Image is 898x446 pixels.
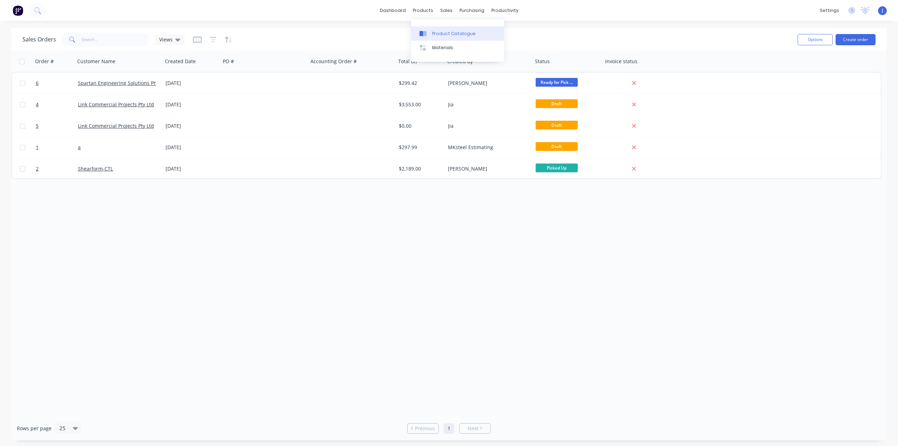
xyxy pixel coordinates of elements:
[448,122,526,129] div: Jia
[310,58,357,65] div: Accounting Order #
[456,5,488,16] div: purchasing
[398,58,417,65] div: Total ($)
[535,58,550,65] div: Status
[448,165,526,172] div: [PERSON_NAME]
[468,425,478,432] span: Next
[36,165,39,172] span: 2
[78,144,81,151] a: a
[399,80,440,87] div: $299.42
[78,80,167,86] a: Spartan Engineering Solutions Pty Ltd
[166,122,218,129] div: [DATE]
[77,58,115,65] div: Customer Name
[166,101,218,108] div: [DATE]
[81,33,150,47] input: Search...
[36,158,78,179] a: 2
[448,101,526,108] div: Jia
[13,5,23,16] img: Factory
[536,142,578,151] span: Draft
[78,101,154,108] a: Link Commercial Projects Pty Ltd
[159,36,173,43] span: Views
[78,165,113,172] a: Shearform-CTL
[17,425,52,432] span: Rows per page
[399,165,440,172] div: $2,189.00
[536,121,578,129] span: Draft
[36,122,39,129] span: 5
[404,423,494,434] ul: Pagination
[882,7,883,14] span: J
[411,41,504,55] a: Materials
[408,425,438,432] a: Previous page
[432,45,453,51] div: Materials
[78,122,154,129] a: Link Commercial Projects Pty Ltd
[399,101,440,108] div: $3,553.00
[448,80,526,87] div: [PERSON_NAME]
[798,34,833,45] button: Options
[36,144,39,151] span: 1
[437,5,456,16] div: sales
[35,58,54,65] div: Order #
[22,36,56,43] h1: Sales Orders
[415,425,435,432] span: Previous
[36,80,39,87] span: 6
[36,73,78,94] a: 6
[536,78,578,87] span: Ready for Pick ...
[409,5,437,16] div: products
[399,144,440,151] div: $297.99
[460,425,490,432] a: Next page
[536,164,578,172] span: Picked Up
[223,58,234,65] div: PO #
[376,5,409,16] a: dashboard
[605,58,637,65] div: Invoice status
[488,5,522,16] div: productivity
[536,99,578,108] span: Draft
[411,26,504,40] a: Product Catalogue
[36,115,78,137] a: 5
[165,58,196,65] div: Created Date
[399,122,440,129] div: $0.00
[816,5,843,16] div: settings
[36,101,39,108] span: 4
[836,34,876,45] button: Create order
[448,144,526,151] div: MKsteel Estimating
[432,31,476,37] div: Product Catalogue
[166,165,218,172] div: [DATE]
[36,94,78,115] a: 4
[444,423,454,434] a: Page 1 is your current page
[36,137,78,158] a: 1
[166,144,218,151] div: [DATE]
[166,80,218,87] div: [DATE]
